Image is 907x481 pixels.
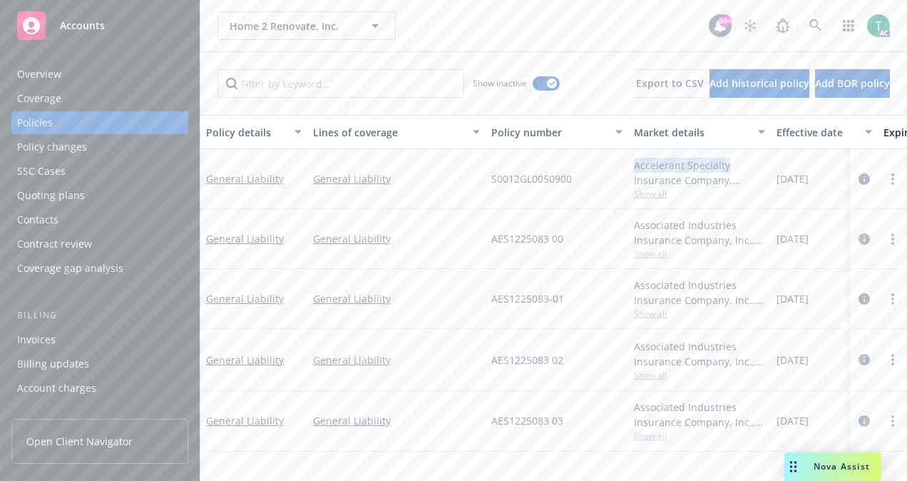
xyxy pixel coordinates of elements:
[491,171,572,186] span: S0012GL0050900
[634,339,765,369] div: Associated Industries Insurance Company, Inc., AmTrust Financial Services, Brown & Riding Insuran...
[11,353,188,375] a: Billing updates
[491,413,563,428] span: AES1225083 03
[634,369,765,381] span: Show all
[736,11,764,40] a: Stop snowing
[634,158,765,188] div: Accelerant Specialty Insurance Company, Accelerant Specialty Insurance Company, Brown & Riding In...
[815,69,890,98] button: Add BOR policy
[628,115,771,149] button: Market details
[636,76,704,90] span: Export to CSV
[11,160,188,183] a: SSC Cases
[200,115,307,149] button: Policy details
[11,328,188,351] a: Invoices
[486,115,628,149] button: Policy number
[17,63,61,86] div: Overview
[230,19,353,34] span: Home 2 Renovate, Inc.
[784,452,802,481] div: Drag to move
[17,257,123,280] div: Coverage gap analysis
[11,87,188,110] a: Coverage
[17,111,53,134] div: Policies
[634,188,765,200] span: Show all
[17,233,92,255] div: Contract review
[17,377,96,400] div: Account charges
[313,413,480,428] a: General Liability
[815,76,890,90] span: Add BOR policy
[884,171,901,188] a: more
[777,413,809,428] span: [DATE]
[17,87,61,110] div: Coverage
[17,136,87,158] div: Policy changes
[206,125,286,140] div: Policy details
[11,111,188,134] a: Policies
[473,77,527,89] span: Show inactive
[801,11,830,40] a: Search
[17,401,101,424] div: Installment plans
[771,115,878,149] button: Effective date
[814,460,870,472] span: Nova Assist
[206,232,284,245] a: General Liability
[856,290,873,308] a: circleInformation
[313,231,480,246] a: General Liability
[11,63,188,86] a: Overview
[884,290,901,308] a: more
[11,377,188,400] a: Account charges
[777,171,809,186] span: [DATE]
[634,430,765,442] span: Show all
[709,76,809,90] span: Add historical policy
[17,184,85,207] div: Quoting plans
[856,351,873,368] a: circleInformation
[313,291,480,306] a: General Liability
[884,231,901,248] a: more
[313,353,480,368] a: General Liability
[777,231,809,246] span: [DATE]
[634,400,765,430] div: Associated Industries Insurance Company, Inc., AmTrust Financial Services, Brown & Riding Insuran...
[634,218,765,248] div: Associated Industries Insurance Company, Inc., AmTrust Financial Services, Brown & Riding Insuran...
[11,233,188,255] a: Contract review
[777,291,809,306] span: [DATE]
[491,125,607,140] div: Policy number
[17,353,89,375] div: Billing updates
[217,11,396,40] button: Home 2 Renovate, Inc.
[856,231,873,248] a: circleInformation
[11,401,188,424] a: Installment plans
[11,6,188,46] a: Accounts
[867,14,890,37] img: photo
[634,278,765,308] div: Associated Industries Insurance Company, Inc., AmTrust Financial Services, Brown & Riding Insuran...
[884,412,901,430] a: more
[217,69,464,98] input: Filter by keyword...
[709,69,809,98] button: Add historical policy
[491,291,564,306] span: AES1225083-01
[491,353,563,368] span: AES1225083 02
[313,171,480,186] a: General Liability
[206,353,284,367] a: General Liability
[206,414,284,427] a: General Liability
[777,353,809,368] span: [DATE]
[17,328,56,351] div: Invoices
[856,412,873,430] a: circleInformation
[11,308,188,323] div: Billing
[11,184,188,207] a: Quoting plans
[17,160,66,183] div: SSC Cases
[17,208,58,231] div: Contacts
[769,11,797,40] a: Report a Bug
[634,125,749,140] div: Market details
[11,257,188,280] a: Coverage gap analysis
[60,20,105,31] span: Accounts
[634,308,765,320] span: Show all
[636,69,704,98] button: Export to CSV
[491,231,563,246] span: AES1225083 00
[784,452,881,481] button: Nova Assist
[11,136,188,158] a: Policy changes
[834,11,863,40] a: Switch app
[884,351,901,368] a: more
[26,434,133,449] span: Open Client Navigator
[307,115,486,149] button: Lines of coverage
[11,208,188,231] a: Contacts
[206,172,284,186] a: General Liability
[206,292,284,305] a: General Liability
[856,171,873,188] a: circleInformation
[313,125,464,140] div: Lines of coverage
[719,14,732,27] div: 99+
[634,248,765,260] span: Show all
[777,125,856,140] div: Effective date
